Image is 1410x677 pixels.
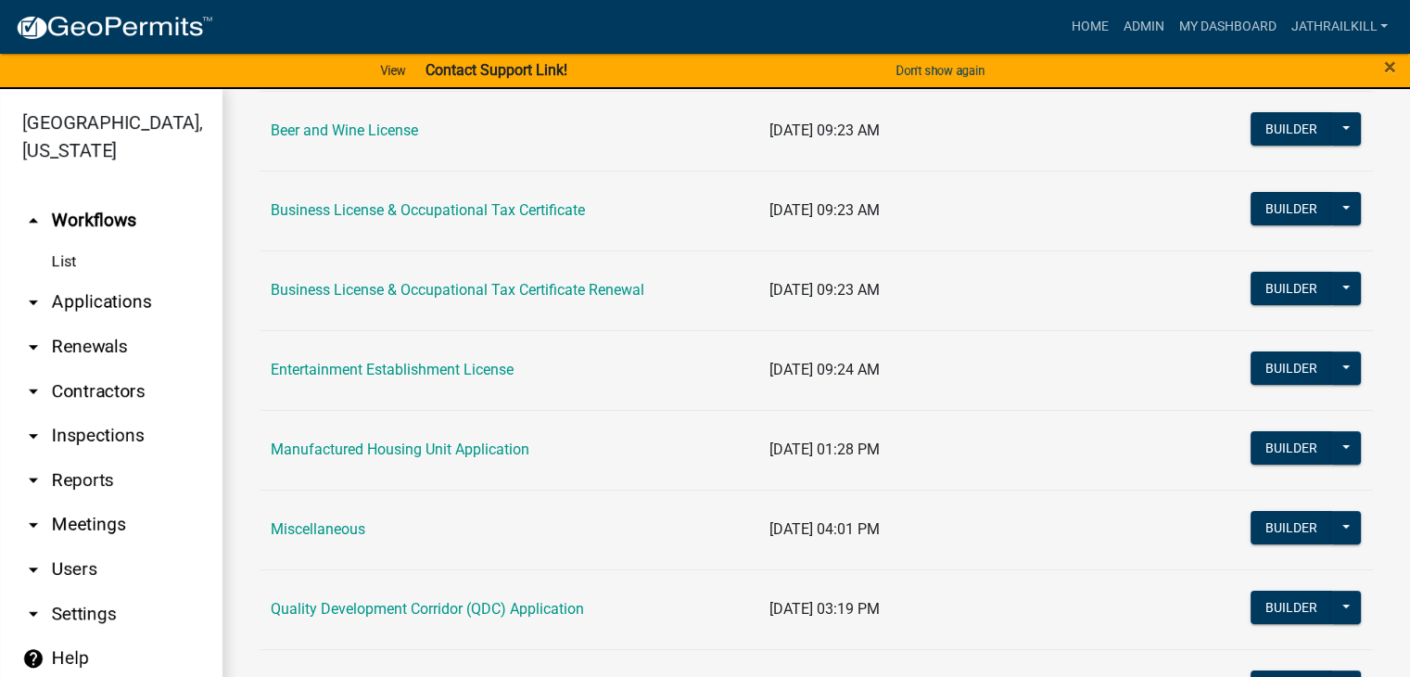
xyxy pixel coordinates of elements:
[1384,54,1396,80] span: ×
[888,56,992,86] button: Don't show again
[22,603,44,625] i: arrow_drop_down
[22,425,44,447] i: arrow_drop_down
[271,520,365,538] a: Miscellaneous
[1251,351,1332,385] button: Builder
[271,121,418,139] a: Beer and Wine License
[271,201,585,219] a: Business License & Occupational Tax Certificate
[22,291,44,313] i: arrow_drop_down
[22,336,44,358] i: arrow_drop_down
[22,380,44,402] i: arrow_drop_down
[769,201,880,219] span: [DATE] 09:23 AM
[271,281,644,299] a: Business License & Occupational Tax Certificate Renewal
[769,441,880,458] span: [DATE] 01:28 PM
[1384,56,1396,78] button: Close
[1251,112,1332,146] button: Builder
[1115,9,1171,45] a: Admin
[769,600,880,618] span: [DATE] 03:19 PM
[1063,9,1115,45] a: Home
[373,56,413,86] a: View
[1251,511,1332,544] button: Builder
[22,647,44,670] i: help
[1251,431,1332,465] button: Builder
[271,441,529,458] a: Manufactured Housing Unit Application
[22,514,44,536] i: arrow_drop_down
[22,210,44,232] i: arrow_drop_up
[22,558,44,581] i: arrow_drop_down
[271,361,514,378] a: Entertainment Establishment License
[1283,9,1395,45] a: Jathrailkill
[271,600,584,618] a: Quality Development Corridor (QDC) Application
[1251,192,1332,225] button: Builder
[1251,591,1332,624] button: Builder
[769,520,880,538] span: [DATE] 04:01 PM
[22,469,44,492] i: arrow_drop_down
[769,121,880,139] span: [DATE] 09:23 AM
[769,361,880,378] span: [DATE] 09:24 AM
[769,281,880,299] span: [DATE] 09:23 AM
[425,61,566,79] strong: Contact Support Link!
[1251,272,1332,305] button: Builder
[1171,9,1283,45] a: My Dashboard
